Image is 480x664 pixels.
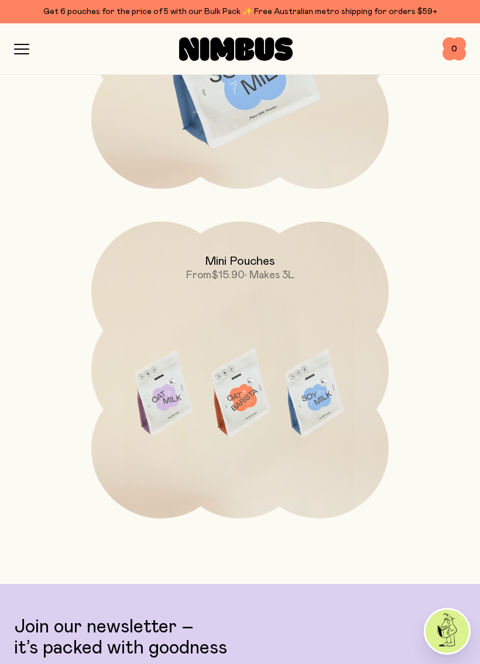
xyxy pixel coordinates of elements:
span: From [186,270,211,281]
img: agent [426,610,469,653]
span: • Makes 3L [245,270,294,281]
a: Mini PouchesFrom$15.90• Makes 3L [91,222,389,518]
span: $15.90 [211,270,245,281]
div: Get 6 pouches for the price of 5 with our Bulk Pack ✨ Free Australian metro shipping for orders $59+ [14,5,466,19]
p: Join our newsletter – it’s packed with goodness [14,617,466,659]
h2: Mini Pouches [205,254,275,268]
button: 0 [443,37,466,61]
